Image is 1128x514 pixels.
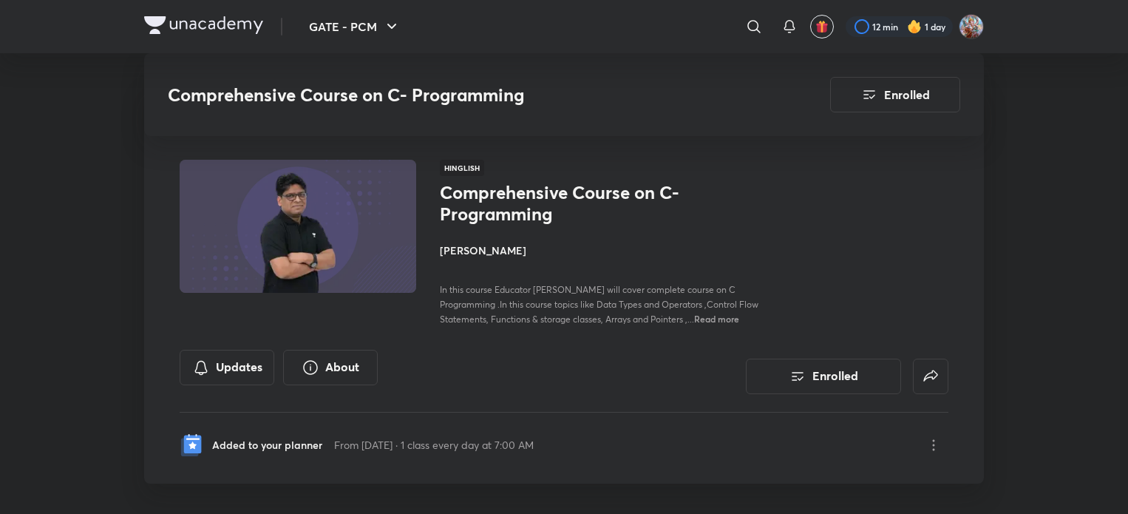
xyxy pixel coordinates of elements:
[334,437,534,453] p: From [DATE] · 1 class every day at 7:00 AM
[440,182,682,225] h1: Comprehensive Course on C- Programming
[177,158,418,294] img: Thumbnail
[830,77,960,112] button: Enrolled
[300,12,410,41] button: GATE - PCM
[440,284,758,325] span: In this course Educator [PERSON_NAME] will cover complete course on C Programming .In this course...
[694,313,739,325] span: Read more
[440,160,484,176] span: Hinglish
[815,20,829,33] img: avatar
[913,359,948,394] button: false
[746,359,901,394] button: Enrolled
[907,19,922,34] img: streak
[144,16,263,34] img: Company Logo
[810,15,834,38] button: avatar
[959,14,984,39] img: Divya
[212,437,322,453] p: Added to your planner
[283,350,378,385] button: About
[440,243,771,258] h4: [PERSON_NAME]
[144,16,263,38] a: Company Logo
[180,350,274,385] button: Updates
[168,84,747,106] h3: Comprehensive Course on C- Programming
